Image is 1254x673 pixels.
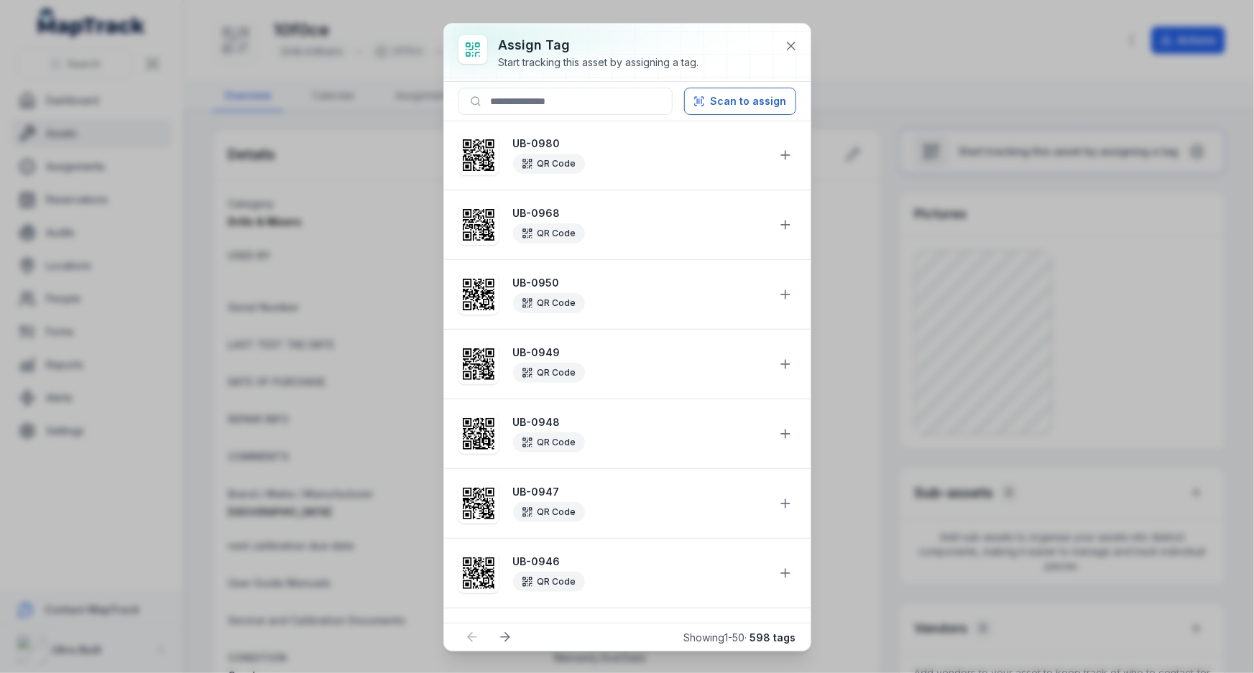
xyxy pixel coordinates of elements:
div: QR Code [513,293,585,313]
div: QR Code [513,572,585,592]
strong: 598 tags [750,631,796,644]
div: QR Code [513,432,585,452]
strong: UB-0947 [513,485,766,499]
span: Showing 1 - 50 · [684,631,796,644]
strong: UB-0968 [513,206,766,221]
div: QR Code [513,502,585,522]
strong: UB-0949 [513,345,766,360]
strong: UB-0948 [513,415,766,430]
div: Start tracking this asset by assigning a tag. [499,55,699,70]
div: QR Code [513,154,585,174]
button: Scan to assign [684,88,796,115]
h3: Assign tag [499,35,699,55]
div: QR Code [513,223,585,243]
strong: UB-0946 [513,554,766,569]
strong: UB-0980 [513,136,766,151]
div: QR Code [513,363,585,383]
strong: UB-0950 [513,276,766,290]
